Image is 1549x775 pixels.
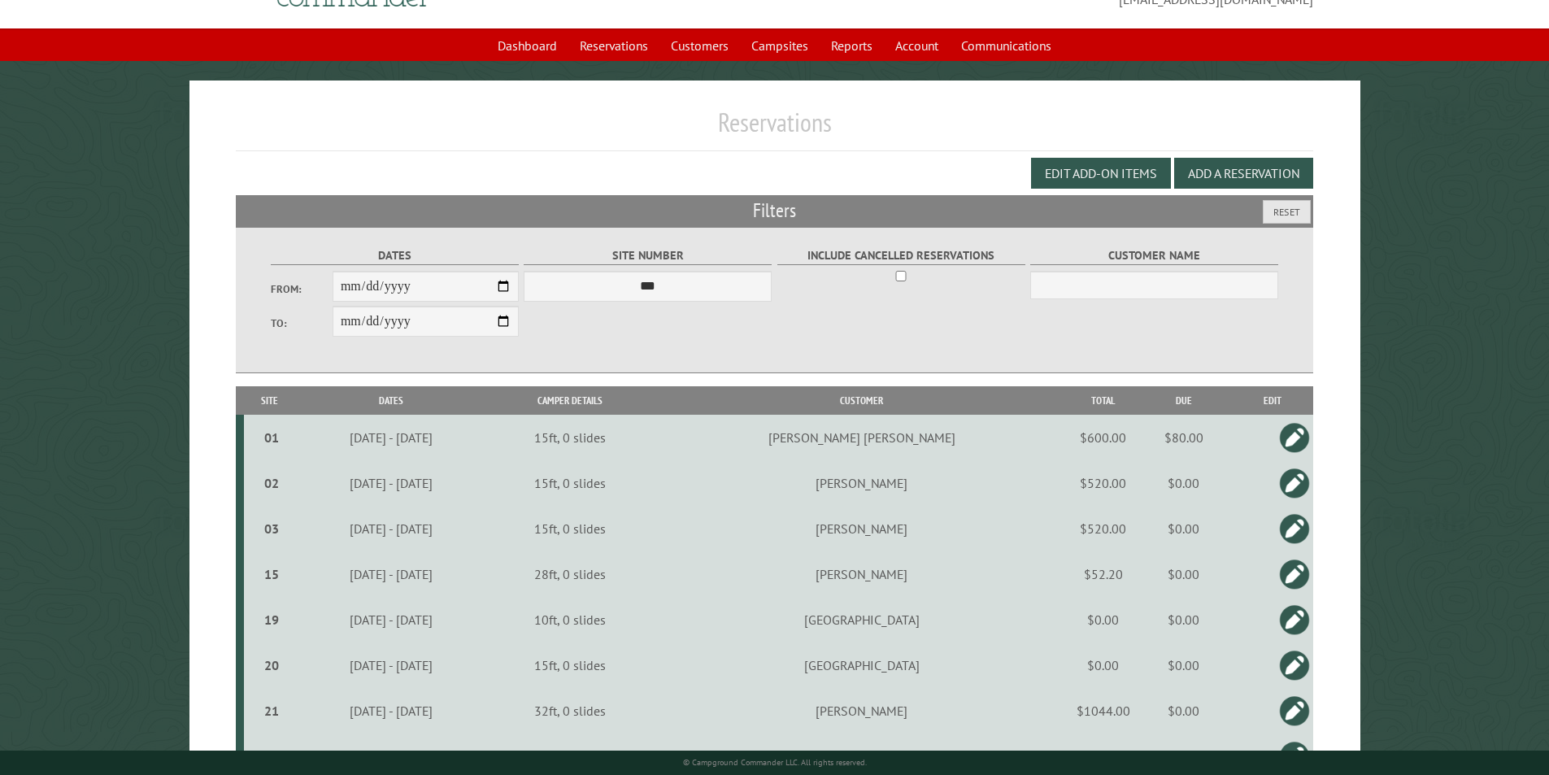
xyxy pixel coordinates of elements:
[271,316,333,331] label: To:
[1136,688,1232,734] td: $0.00
[1136,597,1232,642] td: $0.00
[653,415,1070,460] td: [PERSON_NAME] [PERSON_NAME]
[250,429,293,446] div: 01
[250,520,293,537] div: 03
[298,429,484,446] div: [DATE] - [DATE]
[1071,597,1136,642] td: $0.00
[250,703,293,719] div: 21
[653,386,1070,415] th: Customer
[486,551,653,597] td: 28ft, 0 slides
[1136,551,1232,597] td: $0.00
[821,30,882,61] a: Reports
[271,281,333,297] label: From:
[1071,642,1136,688] td: $0.00
[250,612,293,628] div: 19
[653,688,1070,734] td: [PERSON_NAME]
[1136,460,1232,506] td: $0.00
[486,642,653,688] td: 15ft, 0 slides
[1136,415,1232,460] td: $80.00
[1071,386,1136,415] th: Total
[1071,551,1136,597] td: $52.20
[653,460,1070,506] td: [PERSON_NAME]
[1174,158,1313,189] button: Add a Reservation
[661,30,738,61] a: Customers
[1071,688,1136,734] td: $1044.00
[951,30,1061,61] a: Communications
[244,386,295,415] th: Site
[298,475,484,491] div: [DATE] - [DATE]
[570,30,658,61] a: Reservations
[298,703,484,719] div: [DATE] - [DATE]
[486,597,653,642] td: 10ft, 0 slides
[1136,506,1232,551] td: $0.00
[1232,386,1314,415] th: Edit
[486,460,653,506] td: 15ft, 0 slides
[486,506,653,551] td: 15ft, 0 slides
[298,612,484,628] div: [DATE] - [DATE]
[488,30,567,61] a: Dashboard
[250,566,293,582] div: 15
[1030,246,1278,265] label: Customer Name
[298,748,484,764] div: [DATE] - [DATE]
[250,748,293,764] div: 24
[236,107,1314,151] h1: Reservations
[777,246,1025,265] label: Include Cancelled Reservations
[742,30,818,61] a: Campsites
[885,30,948,61] a: Account
[653,642,1070,688] td: [GEOGRAPHIC_DATA]
[1071,415,1136,460] td: $600.00
[1263,200,1311,224] button: Reset
[486,386,653,415] th: Camper Details
[1136,386,1232,415] th: Due
[524,246,772,265] label: Site Number
[236,195,1314,226] h2: Filters
[653,551,1070,597] td: [PERSON_NAME]
[1136,642,1232,688] td: $0.00
[298,520,484,537] div: [DATE] - [DATE]
[486,415,653,460] td: 15ft, 0 slides
[653,597,1070,642] td: [GEOGRAPHIC_DATA]
[683,757,867,768] small: © Campground Commander LLC. All rights reserved.
[295,386,486,415] th: Dates
[1031,158,1171,189] button: Edit Add-on Items
[1071,506,1136,551] td: $520.00
[250,475,293,491] div: 02
[653,506,1070,551] td: [PERSON_NAME]
[250,657,293,673] div: 20
[298,566,484,582] div: [DATE] - [DATE]
[1071,460,1136,506] td: $520.00
[298,657,484,673] div: [DATE] - [DATE]
[486,688,653,734] td: 32ft, 0 slides
[271,246,519,265] label: Dates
